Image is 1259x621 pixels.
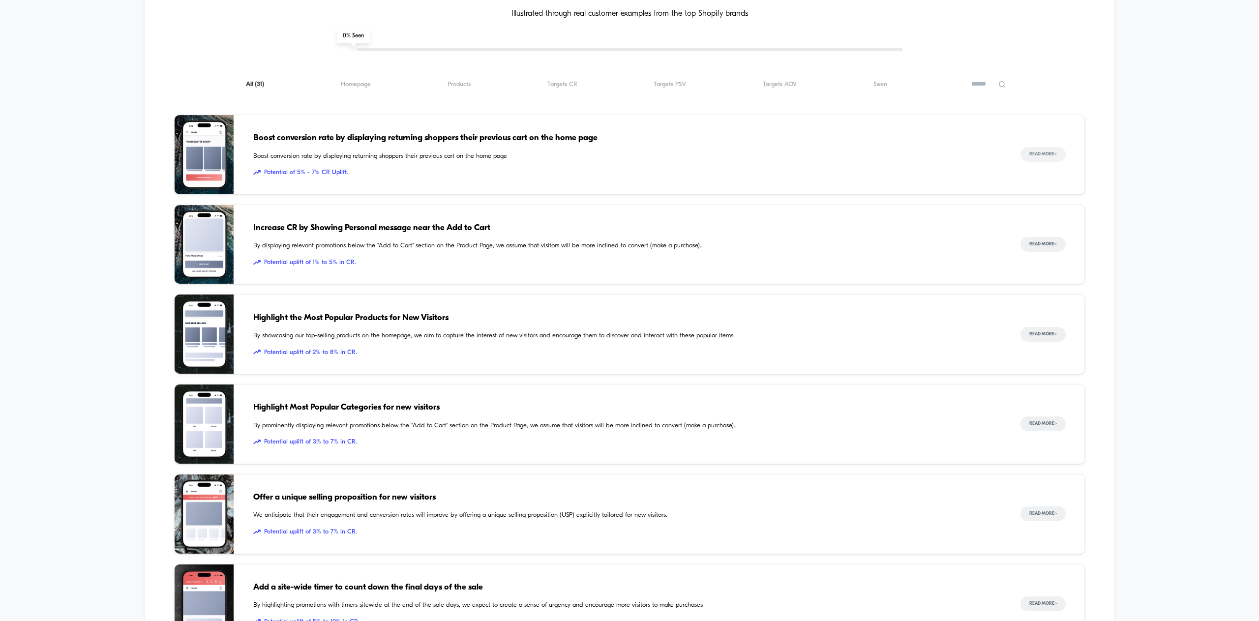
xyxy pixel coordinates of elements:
[341,81,371,88] span: Homepage
[873,81,887,88] span: Seen
[253,151,1000,161] span: Boost conversion rate by displaying returning shoppers their previous cart on the home page
[175,115,234,194] img: Boost conversion rate by displaying returning shoppers their previous cart on the home page
[253,581,1000,594] span: Add a site-wide timer to count down the final days of the sale
[253,222,1000,235] span: Increase CR by Showing Personal message near the Add to Cart
[246,81,264,88] span: All
[253,348,1000,357] span: Potential uplift of 2% to 8% in CR.
[175,205,234,284] img: By displaying relevant promotions below the "Add to Cart" section on the Product Page, we assume ...
[175,474,234,554] img: We anticipate that their engagement and conversion rates will improve by offering a unique sellin...
[253,331,1000,341] span: By showcasing our top-selling products on the homepage, we aim to capture the interest of new vis...
[763,81,797,88] span: Targets AOV
[1020,596,1066,611] button: Read More>
[654,81,686,88] span: Targets PSV
[253,600,1000,610] span: By highlighting promotions with timers sitewide at the end of the sale days, we expect to create ...
[253,401,1000,414] span: Highlight Most Popular Categories for new visitors
[1020,506,1066,521] button: Read More>
[253,437,1000,447] span: Potential uplift of 3% to 7% in CR.
[337,29,370,43] span: 0 % Seen
[253,258,1000,267] span: Potential uplift of 1% to 5% in CR.
[1020,327,1066,342] button: Read More>
[253,312,1000,325] span: Highlight the Most Popular Products for New Visitors
[1020,416,1066,431] button: Read More>
[253,510,1000,520] span: We anticipate that their engagement and conversion rates will improve by offering a unique sellin...
[255,81,264,88] span: ( 31 )
[253,241,1000,251] span: By displaying relevant promotions below the "Add to Cart" section on the Product Page, we assume ...
[253,421,1000,431] span: By prominently displaying relevant promotions below the "Add to Cart" section on the Product Page...
[253,527,1000,537] span: Potential uplift of 3% to 7% in CR.
[253,168,1000,177] span: Potential of 5% - 7% CR Uplift.
[253,132,1000,145] span: Boost conversion rate by displaying returning shoppers their previous cart on the home page
[174,9,1084,19] h4: Illustrated through real customer examples from the top Shopify brands
[547,81,577,88] span: Targets CR
[253,491,1000,504] span: Offer a unique selling proposition for new visitors
[175,384,234,464] img: By prominently displaying relevant promotions below the "Add to Cart" section on the Product Page...
[175,295,234,374] img: By showcasing our top-selling products on the homepage, we aim to capture the interest of new vis...
[1020,147,1066,162] button: Read More>
[448,81,471,88] span: Products
[1020,237,1066,252] button: Read More>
